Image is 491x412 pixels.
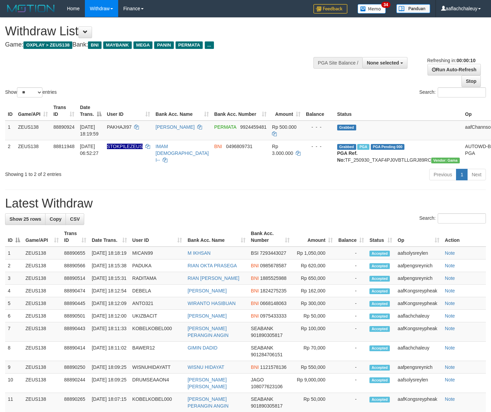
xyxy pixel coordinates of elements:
[89,342,129,361] td: [DATE] 18:11:02
[154,41,174,49] span: PANIN
[445,288,455,293] a: Note
[292,247,336,259] td: Rp 1,050,000
[187,364,224,370] a: WISNU HIDAYAT
[5,285,23,297] td: 4
[133,41,153,49] span: MEGA
[61,297,89,310] td: 88890445
[187,250,211,256] a: M IKHSAN
[17,87,42,97] select: Showentries
[369,314,390,319] span: Accepted
[335,297,367,310] td: -
[107,144,143,149] span: Nama rekening ada tanda titik/strip, harap diedit
[438,213,486,223] input: Search:
[130,297,185,310] td: ANTO321
[260,288,287,293] span: Copy 1824275235 to clipboard
[45,213,66,225] a: Copy
[456,169,468,180] a: 1
[467,169,486,180] a: Next
[335,259,367,272] td: -
[205,41,214,49] span: ...
[419,87,486,97] label: Search:
[335,247,367,259] td: -
[5,24,321,38] h1: Withdraw List
[251,313,259,319] span: BNI
[89,310,129,322] td: [DATE] 18:12:00
[77,101,104,121] th: Date Trans.: activate to sort column descending
[130,322,185,342] td: KOBELKOBEL000
[5,310,23,322] td: 6
[306,124,332,130] div: - - -
[23,374,61,393] td: ZEUS138
[292,259,336,272] td: Rp 620,000
[427,58,475,63] span: Refreshing in:
[369,276,390,282] span: Accepted
[61,361,89,374] td: 88890250
[337,144,356,150] span: Grabbed
[89,374,129,393] td: [DATE] 18:09:25
[130,247,185,259] td: MICAN99
[5,361,23,374] td: 9
[313,4,347,14] img: Feedback.jpg
[369,263,390,269] span: Accepted
[5,168,200,178] div: Showing 1 to 2 of 2 entries
[419,213,486,223] label: Search:
[251,352,283,357] span: Copy 901284706151 to clipboard
[369,288,390,294] span: Accepted
[70,216,80,222] span: CSV
[15,101,51,121] th: Game/API: activate to sort column ascending
[187,345,217,351] a: GIMIN DADID
[251,377,264,382] span: JAGO
[272,124,296,130] span: Rp 500.000
[130,285,185,297] td: DEBELA
[240,124,267,130] span: Copy 9924459481 to clipboard
[251,275,259,281] span: BNI
[51,101,77,121] th: Trans ID: activate to sort column ascending
[130,374,185,393] td: DRUMSEAAON4
[260,275,287,281] span: Copy 1885525988 to clipboard
[5,272,23,285] td: 3
[445,275,455,281] a: Note
[335,374,367,393] td: -
[130,259,185,272] td: PADUKA
[269,101,303,121] th: Amount: activate to sort column ascending
[395,227,442,247] th: Op: activate to sort column ascending
[104,101,153,121] th: User ID: activate to sort column ascending
[260,263,287,268] span: Copy 0985678587 to clipboard
[431,158,460,163] span: Vendor URL: https://trx31.1velocity.biz
[187,326,229,338] a: [PERSON_NAME] PERANGIN ANGIN
[5,101,15,121] th: ID
[334,140,462,166] td: TF_250930_TXAF4PJ0VBTLLGRJ89RC
[53,124,74,130] span: 88890924
[5,3,57,14] img: MOTION_logo.png
[251,301,259,306] span: BNI
[369,377,390,383] span: Accepted
[395,285,442,297] td: aafKongsreypheak
[251,364,259,370] span: BNI
[442,227,486,247] th: Action
[445,313,455,319] a: Note
[23,361,61,374] td: ZEUS138
[292,310,336,322] td: Rp 50,000
[226,144,253,149] span: Copy 0496809731 to clipboard
[369,326,390,332] span: Accepted
[369,397,390,402] span: Accepted
[337,125,356,130] span: Grabbed
[5,322,23,342] td: 7
[130,361,185,374] td: WISNUHIDAYATT
[292,342,336,361] td: Rp 70,000
[445,377,455,382] a: Note
[395,259,442,272] td: aafpengsreynich
[88,41,101,49] span: BNI
[367,227,395,247] th: Status: activate to sort column ascending
[381,2,390,8] span: 34
[251,288,259,293] span: BNI
[53,144,74,149] span: 88811948
[5,87,57,97] label: Show entries
[89,247,129,259] td: [DATE] 18:18:19
[251,345,273,351] span: SEABANK
[5,121,15,140] td: 1
[5,227,23,247] th: ID: activate to sort column descending
[5,140,15,166] td: 2
[369,365,390,371] span: Accepted
[61,322,89,342] td: 88890443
